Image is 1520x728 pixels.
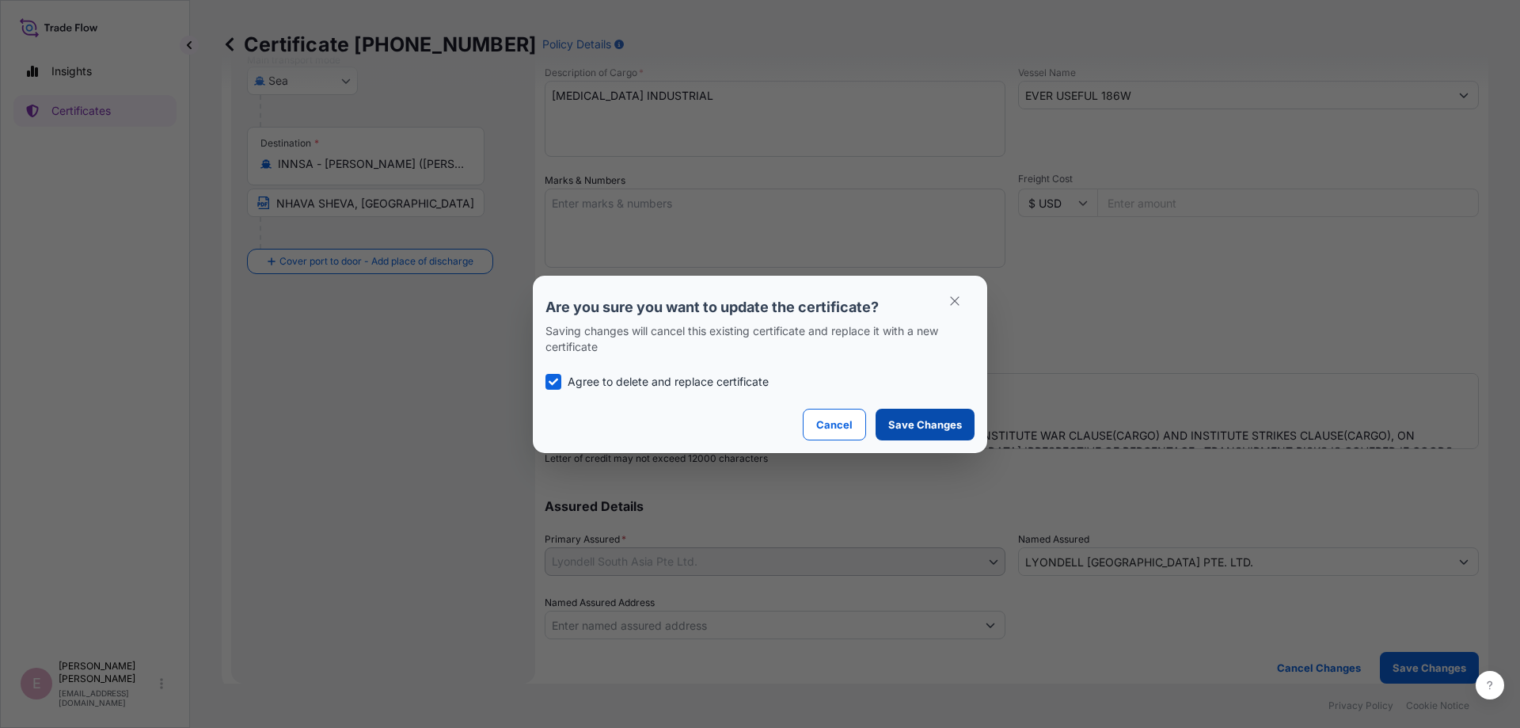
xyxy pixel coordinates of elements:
p: Cancel [816,417,853,433]
button: Save Changes [876,409,975,440]
button: Cancel [803,409,866,440]
p: Are you sure you want to update the certificate? [545,298,975,317]
p: Agree to delete and replace certificate [568,374,769,390]
p: Save Changes [888,417,962,433]
p: Saving changes will cancel this existing certificate and replace it with a new certificate [545,323,975,355]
